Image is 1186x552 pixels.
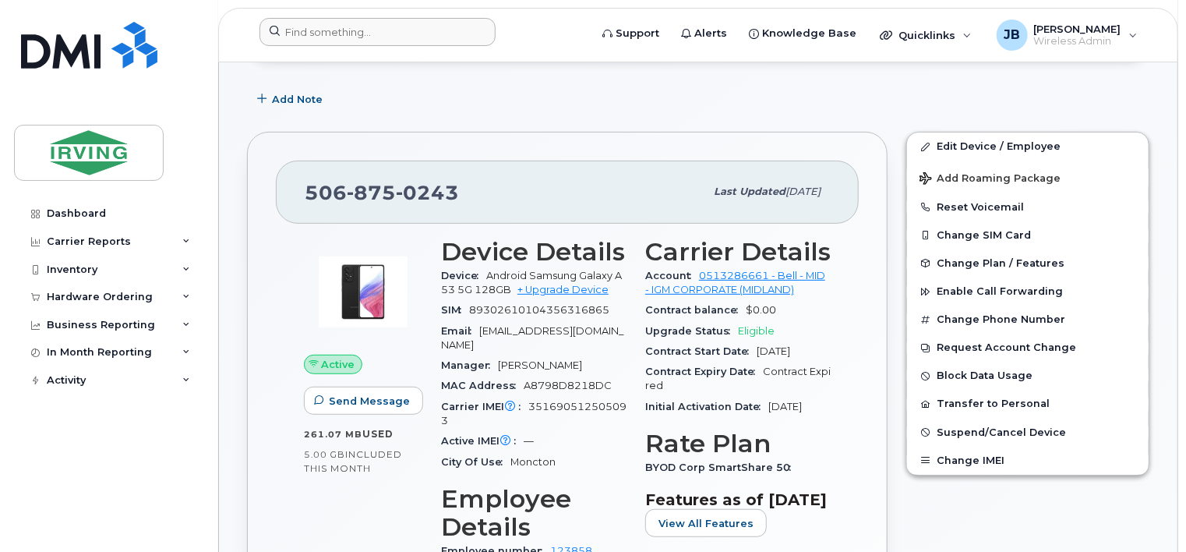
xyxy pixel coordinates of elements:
[591,18,670,49] a: Support
[986,19,1149,51] div: Jim Briggs
[645,366,763,377] span: Contract Expiry Date
[645,238,831,266] h3: Carrier Details
[907,249,1149,278] button: Change Plan / Features
[247,85,336,113] button: Add Note
[645,462,799,473] span: BYOD Corp SmartShare 50
[441,270,486,281] span: Device
[441,380,524,391] span: MAC Address
[869,19,983,51] div: Quicklinks
[645,509,767,537] button: View All Features
[441,401,528,412] span: Carrier IMEI
[322,357,355,372] span: Active
[645,304,746,316] span: Contract balance
[937,426,1066,438] span: Suspend/Cancel Device
[907,161,1149,193] button: Add Roaming Package
[304,429,362,440] span: 261.07 MB
[316,246,410,339] img: image20231002-3703462-kjv75p.jpeg
[738,325,775,337] span: Eligible
[898,29,955,41] span: Quicklinks
[907,221,1149,249] button: Change SIM Card
[757,345,790,357] span: [DATE]
[645,490,831,509] h3: Features as of [DATE]
[645,345,757,357] span: Contract Start Date
[907,278,1149,306] button: Enable Call Forwarding
[768,401,802,412] span: [DATE]
[498,359,582,371] span: [PERSON_NAME]
[645,270,699,281] span: Account
[441,456,510,468] span: City Of Use
[907,193,1149,221] button: Reset Voicemail
[441,485,627,541] h3: Employee Details
[441,238,627,266] h3: Device Details
[441,401,627,426] span: 351690512505093
[304,448,402,474] span: included this month
[441,304,469,316] span: SIM
[396,181,459,204] span: 0243
[305,181,459,204] span: 506
[907,447,1149,475] button: Change IMEI
[907,306,1149,334] button: Change Phone Number
[259,18,496,46] input: Find something...
[645,270,825,295] a: 0513286661 - Bell - MID - IGM CORPORATE (MIDLAND)
[441,270,622,295] span: Android Samsung Galaxy A53 5G 128GB
[785,186,821,197] span: [DATE]
[907,133,1149,161] a: Edit Device / Employee
[329,394,410,409] span: Send Message
[362,428,394,440] span: used
[441,359,498,371] span: Manager
[670,18,738,49] a: Alerts
[517,284,609,295] a: + Upgrade Device
[658,516,754,531] span: View All Features
[1034,35,1121,48] span: Wireless Admin
[347,181,396,204] span: 875
[714,186,785,197] span: Last updated
[907,362,1149,390] button: Block Data Usage
[645,430,831,458] h3: Rate Plan
[304,449,345,460] span: 5.00 GB
[907,334,1149,362] button: Request Account Change
[645,325,738,337] span: Upgrade Status
[272,92,323,107] span: Add Note
[645,401,768,412] span: Initial Activation Date
[510,456,556,468] span: Moncton
[441,435,524,447] span: Active IMEI
[907,390,1149,418] button: Transfer to Personal
[1034,23,1121,35] span: [PERSON_NAME]
[738,18,867,49] a: Knowledge Base
[746,304,776,316] span: $0.00
[441,325,479,337] span: Email
[441,325,623,351] span: [EMAIL_ADDRESS][DOMAIN_NAME]
[616,26,659,41] span: Support
[524,380,612,391] span: A8798D8218DC
[304,387,423,415] button: Send Message
[937,257,1064,269] span: Change Plan / Features
[1004,26,1020,44] span: JB
[920,172,1061,187] span: Add Roaming Package
[762,26,856,41] span: Knowledge Base
[907,419,1149,447] button: Suspend/Cancel Device
[469,304,609,316] span: 89302610104356316865
[524,435,534,447] span: —
[937,286,1063,298] span: Enable Call Forwarding
[694,26,727,41] span: Alerts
